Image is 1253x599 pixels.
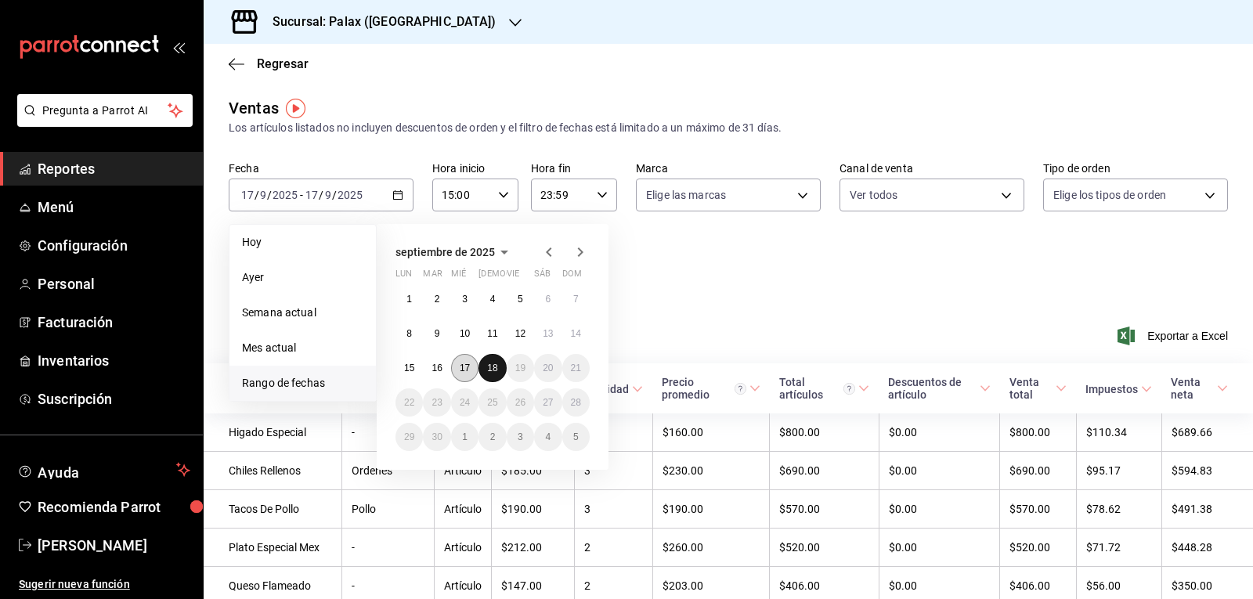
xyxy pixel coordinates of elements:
td: $690.00 [1000,452,1076,490]
span: Personal [38,273,190,294]
span: Venta total [1009,376,1067,401]
span: Semana actual [242,305,363,321]
abbr: 1 de septiembre de 2025 [406,294,412,305]
span: Suscripción [38,388,190,410]
abbr: miércoles [451,269,466,285]
div: Descuentos de artículo [888,376,976,401]
button: 2 de octubre de 2025 [478,423,506,451]
button: 17 de septiembre de 2025 [451,354,478,382]
button: 19 de septiembre de 2025 [507,354,534,382]
button: Exportar a Excel [1121,327,1228,345]
button: 3 de septiembre de 2025 [451,285,478,313]
td: $520.00 [1000,529,1076,567]
span: Ayer [242,269,363,286]
td: $212.00 [492,529,575,567]
td: 3 [574,490,652,529]
input: -- [240,189,255,201]
td: $260.00 [652,529,769,567]
span: Venta neta [1171,376,1228,401]
button: 5 de septiembre de 2025 [507,285,534,313]
td: Tacos De Pollo [204,490,342,529]
div: Venta total [1009,376,1053,401]
td: $0.00 [879,413,999,452]
td: $230.00 [652,452,769,490]
span: / [267,189,272,201]
button: 22 de septiembre de 2025 [395,388,423,417]
abbr: 2 de octubre de 2025 [490,431,496,442]
abbr: 19 de septiembre de 2025 [515,363,525,373]
button: 9 de septiembre de 2025 [423,319,450,348]
button: 4 de septiembre de 2025 [478,285,506,313]
abbr: 28 de septiembre de 2025 [571,397,581,408]
input: -- [259,189,267,201]
abbr: 25 de septiembre de 2025 [487,397,497,408]
td: Higado Especial [204,413,342,452]
button: 12 de septiembre de 2025 [507,319,534,348]
td: $0.00 [879,529,999,567]
abbr: 26 de septiembre de 2025 [515,397,525,408]
span: Menú [38,197,190,218]
div: Precio promedio [662,376,746,401]
span: / [255,189,259,201]
button: 11 de septiembre de 2025 [478,319,506,348]
button: 27 de septiembre de 2025 [534,388,562,417]
td: - [342,529,435,567]
div: Los artículos listados no incluyen descuentos de orden y el filtro de fechas está limitado a un m... [229,120,1228,136]
abbr: 4 de octubre de 2025 [545,431,551,442]
abbr: martes [423,269,442,285]
button: 21 de septiembre de 2025 [562,354,590,382]
abbr: 23 de septiembre de 2025 [432,397,442,408]
abbr: 3 de octubre de 2025 [518,431,523,442]
span: Ver todos [850,187,897,203]
label: Canal de venta [840,163,1024,174]
td: Plato Especial Mex [204,529,342,567]
label: Marca [636,163,821,174]
button: Pregunta a Parrot AI [17,94,193,127]
button: 29 de septiembre de 2025 [395,423,423,451]
input: -- [305,189,319,201]
button: 1 de octubre de 2025 [451,423,478,451]
button: 15 de septiembre de 2025 [395,354,423,382]
span: Pregunta a Parrot AI [42,103,168,119]
abbr: viernes [507,269,519,285]
span: Impuestos [1085,383,1152,395]
span: Rango de fechas [242,375,363,392]
span: Mes actual [242,340,363,356]
abbr: 6 de septiembre de 2025 [545,294,551,305]
span: Regresar [257,56,309,71]
abbr: 2 de septiembre de 2025 [435,294,440,305]
label: Hora inicio [432,163,518,174]
button: 20 de septiembre de 2025 [534,354,562,382]
abbr: 30 de septiembre de 2025 [432,431,442,442]
span: - [300,189,303,201]
abbr: 13 de septiembre de 2025 [543,328,553,339]
td: $190.00 [492,490,575,529]
button: 2 de septiembre de 2025 [423,285,450,313]
div: Venta neta [1171,376,1214,401]
button: 13 de septiembre de 2025 [534,319,562,348]
button: 26 de septiembre de 2025 [507,388,534,417]
td: $95.17 [1076,452,1161,490]
td: $0.00 [879,490,999,529]
button: 3 de octubre de 2025 [507,423,534,451]
abbr: 27 de septiembre de 2025 [543,397,553,408]
img: Tooltip marker [286,99,305,118]
td: $190.00 [652,490,769,529]
span: [PERSON_NAME] [38,535,190,556]
td: $594.83 [1161,452,1253,490]
abbr: lunes [395,269,412,285]
td: $0.00 [879,452,999,490]
abbr: 11 de septiembre de 2025 [487,328,497,339]
abbr: 5 de septiembre de 2025 [518,294,523,305]
td: $448.28 [1161,529,1253,567]
td: $570.00 [770,490,879,529]
abbr: domingo [562,269,582,285]
abbr: 12 de septiembre de 2025 [515,328,525,339]
button: 16 de septiembre de 2025 [423,354,450,382]
button: 23 de septiembre de 2025 [423,388,450,417]
td: Chiles Rellenos [204,452,342,490]
td: Pollo [342,490,435,529]
div: Total artículos [779,376,856,401]
abbr: 5 de octubre de 2025 [573,431,579,442]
